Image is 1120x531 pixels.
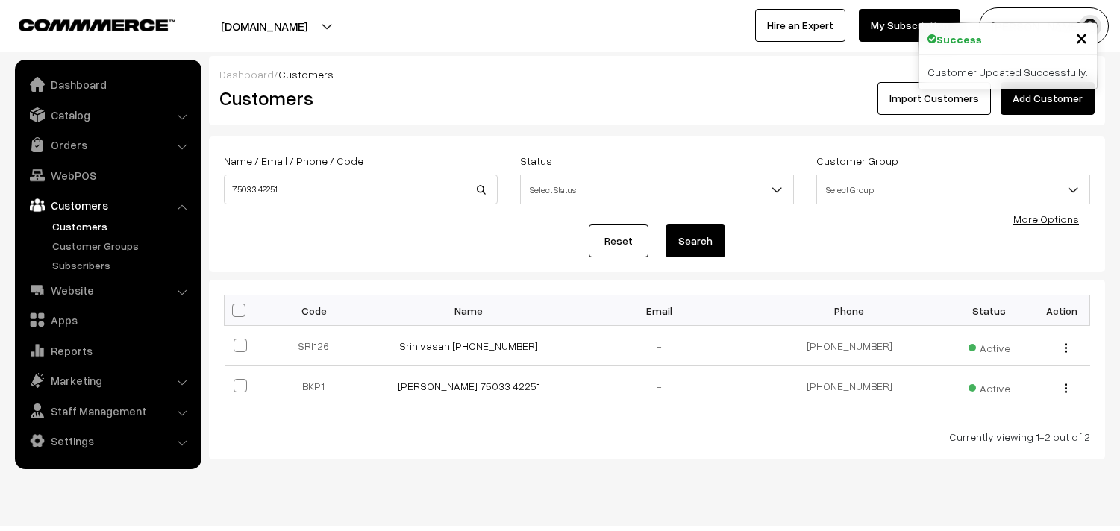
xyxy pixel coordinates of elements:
[398,380,540,392] a: [PERSON_NAME] 75033 42251
[262,326,374,366] td: SRI126
[589,224,648,257] a: Reset
[1001,82,1095,115] a: Add Customer
[564,366,754,406] td: -
[224,429,1090,444] div: Currently viewing 1-2 out of 2
[919,55,1097,89] div: Customer Updated Successfully.
[19,398,196,424] a: Staff Management
[399,339,538,352] a: Srinivasan [PHONE_NUMBER]
[278,68,334,81] span: Customers
[666,224,725,257] button: Search
[969,336,1010,356] span: Active
[754,295,945,326] th: Phone
[169,7,360,45] button: [DOMAIN_NAME]
[945,295,1034,326] th: Status
[969,377,1010,396] span: Active
[49,219,196,234] a: Customers
[817,177,1089,203] span: Select Group
[1079,15,1101,37] img: user
[936,31,982,47] strong: Success
[1034,295,1090,326] th: Action
[19,101,196,128] a: Catalog
[816,153,898,169] label: Customer Group
[19,337,196,364] a: Reports
[19,307,196,333] a: Apps
[816,175,1090,204] span: Select Group
[521,177,793,203] span: Select Status
[19,192,196,219] a: Customers
[19,19,175,31] img: COMMMERCE
[754,326,945,366] td: [PHONE_NUMBER]
[262,295,374,326] th: Code
[859,9,960,42] a: My Subscription
[520,175,794,204] span: Select Status
[877,82,991,115] a: Import Customers
[49,257,196,273] a: Subscribers
[979,7,1109,45] button: [PERSON_NAME] s…
[224,175,498,204] input: Name / Email / Phone / Code
[19,277,196,304] a: Website
[564,295,754,326] th: Email
[1065,383,1067,393] img: Menu
[19,131,196,158] a: Orders
[262,366,374,406] td: BKP1
[564,326,754,366] td: -
[19,71,196,98] a: Dashboard
[219,68,274,81] a: Dashboard
[19,162,196,189] a: WebPOS
[755,9,845,42] a: Hire an Expert
[374,295,564,326] th: Name
[754,366,945,406] td: [PHONE_NUMBER]
[19,367,196,394] a: Marketing
[49,238,196,254] a: Customer Groups
[219,87,646,110] h2: Customers
[19,15,149,33] a: COMMMERCE
[1065,343,1067,353] img: Menu
[219,66,1095,82] div: /
[1075,26,1088,48] button: Close
[520,153,552,169] label: Status
[1013,213,1079,225] a: More Options
[224,153,363,169] label: Name / Email / Phone / Code
[19,427,196,454] a: Settings
[1075,23,1088,51] span: ×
